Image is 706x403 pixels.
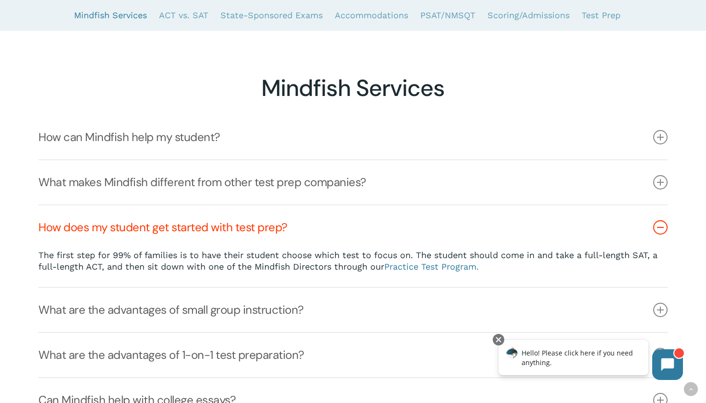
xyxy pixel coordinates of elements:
[38,333,667,377] a: What are the advantages of 1-on-1 test preparation?
[38,205,667,249] a: How does my student get started with test prep?
[38,249,667,273] p: The first step for 99% of families is to have their student choose which test to focus on. The st...
[38,74,667,102] h2: Mindfish Services
[488,332,693,390] iframe: Chatbot
[38,115,667,159] a: How can Mindfish help my student?
[38,288,667,332] a: What are the advantages of small group instruction?
[384,261,479,272] a: Practice Test Program.
[38,160,667,204] a: What makes Mindfish different from other test prep companies?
